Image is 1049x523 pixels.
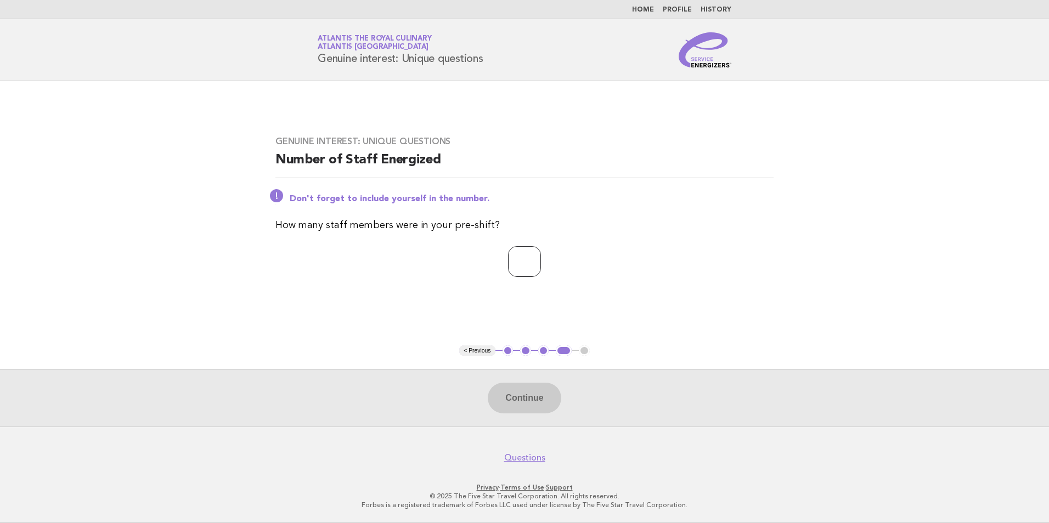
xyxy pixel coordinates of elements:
[632,7,654,13] a: Home
[189,501,860,509] p: Forbes is a registered trademark of Forbes LLC used under license by The Five Star Travel Corpora...
[318,35,431,50] a: Atlantis the Royal CulinaryAtlantis [GEOGRAPHIC_DATA]
[500,484,544,491] a: Terms of Use
[679,32,731,67] img: Service Energizers
[504,452,545,463] a: Questions
[318,36,483,64] h1: Genuine interest: Unique questions
[663,7,692,13] a: Profile
[275,136,774,147] h3: Genuine interest: Unique questions
[701,7,731,13] a: History
[275,151,774,178] h2: Number of Staff Energized
[520,345,531,356] button: 2
[189,492,860,501] p: © 2025 The Five Star Travel Corporation. All rights reserved.
[477,484,499,491] a: Privacy
[556,345,572,356] button: 4
[318,44,428,51] span: Atlantis [GEOGRAPHIC_DATA]
[538,345,549,356] button: 3
[275,218,774,233] p: How many staff members were in your pre-shift?
[503,345,514,356] button: 1
[459,345,495,356] button: < Previous
[546,484,573,491] a: Support
[189,483,860,492] p: · ·
[290,194,774,204] p: Don't forget to include yourself in the number.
